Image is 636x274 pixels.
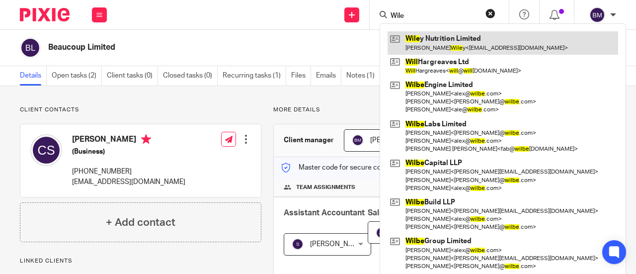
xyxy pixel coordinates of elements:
a: Details [20,66,47,86]
p: Master code for secure communications and files [281,163,453,173]
img: Pixie [20,8,70,21]
img: svg%3E [20,37,41,58]
p: [EMAIL_ADDRESS][DOMAIN_NAME] [72,177,185,187]
span: [PERSON_NAME] B [310,241,371,248]
span: Sales Person [368,209,417,217]
span: Team assignments [296,183,355,191]
img: svg%3E [376,227,388,239]
a: Client tasks (0) [107,66,158,86]
span: [PERSON_NAME] [370,137,425,144]
img: svg%3E [352,134,364,146]
img: svg%3E [589,7,605,23]
i: Primary [141,134,151,144]
p: [PHONE_NUMBER] [72,167,185,177]
h2: Beaucoup Limited [48,42,395,53]
img: svg%3E [30,134,62,166]
img: svg%3E [292,238,304,250]
button: Clear [485,8,495,18]
h4: [PERSON_NAME] [72,134,185,147]
h4: + Add contact [106,215,175,230]
a: Emails [316,66,341,86]
h3: Client manager [284,135,334,145]
p: More details [273,106,616,114]
a: Closed tasks (0) [163,66,218,86]
a: Notes (1) [346,66,380,86]
h5: (Business) [72,147,185,157]
p: Linked clients [20,257,261,265]
a: Open tasks (2) [52,66,102,86]
a: Files [291,66,311,86]
span: Assistant Accountant [284,209,365,217]
p: Client contacts [20,106,261,114]
a: Recurring tasks (1) [223,66,286,86]
input: Search [390,12,479,21]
